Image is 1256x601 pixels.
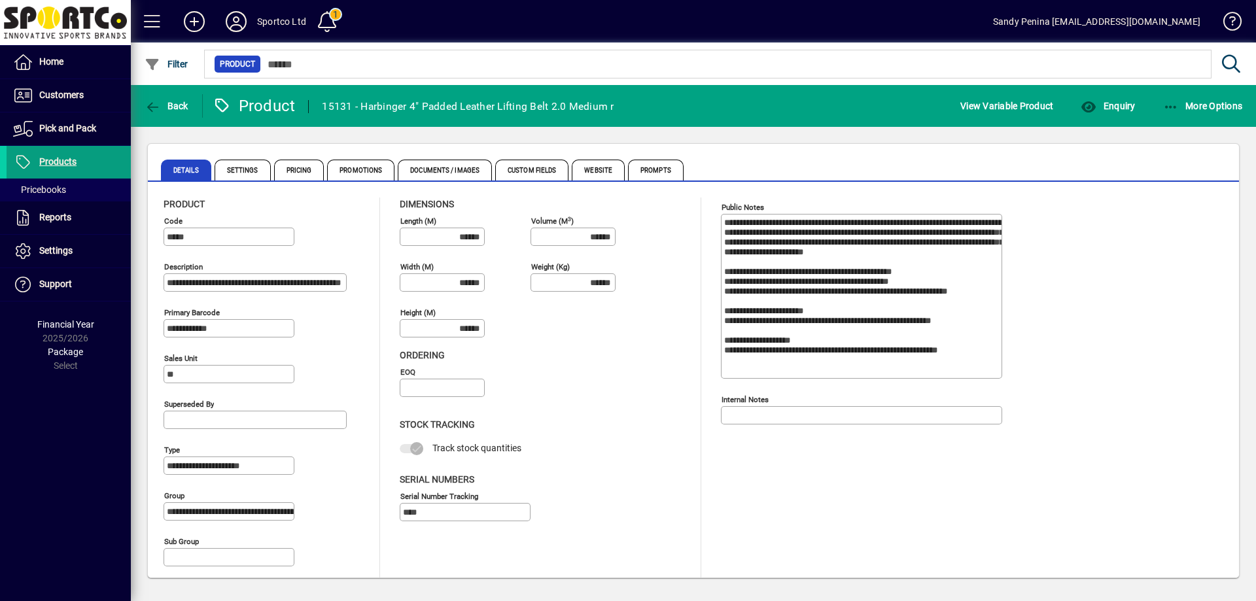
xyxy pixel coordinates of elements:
[257,11,306,32] div: Sportco Ltd
[164,400,214,409] mat-label: Superseded by
[164,262,203,271] mat-label: Description
[400,262,434,271] mat-label: Width (m)
[993,11,1200,32] div: Sandy Penina [EMAIL_ADDRESS][DOMAIN_NAME]
[164,216,183,226] mat-label: Code
[432,443,521,453] span: Track stock quantities
[1077,94,1138,118] button: Enquiry
[400,474,474,485] span: Serial Numbers
[48,347,83,357] span: Package
[400,491,478,500] mat-label: Serial Number tracking
[39,279,72,289] span: Support
[145,101,188,111] span: Back
[628,160,684,180] span: Prompts
[215,160,271,180] span: Settings
[220,58,255,71] span: Product
[722,395,769,404] mat-label: Internal Notes
[164,199,205,209] span: Product
[161,160,211,180] span: Details
[37,319,94,330] span: Financial Year
[400,350,445,360] span: Ordering
[960,95,1053,116] span: View Variable Product
[495,160,568,180] span: Custom Fields
[722,203,764,212] mat-label: Public Notes
[398,160,492,180] span: Documents / Images
[39,90,84,100] span: Customers
[531,216,574,226] mat-label: Volume (m )
[400,199,454,209] span: Dimensions
[400,308,436,317] mat-label: Height (m)
[7,46,131,78] a: Home
[322,96,614,117] div: 15131 - Harbinger 4" Padded Leather Lifting Belt 2.0 Medium r
[400,419,475,430] span: Stock Tracking
[215,10,257,33] button: Profile
[39,56,63,67] span: Home
[141,52,192,76] button: Filter
[145,59,188,69] span: Filter
[1163,101,1243,111] span: More Options
[400,216,436,226] mat-label: Length (m)
[7,235,131,267] a: Settings
[7,201,131,234] a: Reports
[1081,101,1135,111] span: Enquiry
[274,160,324,180] span: Pricing
[39,156,77,167] span: Products
[7,268,131,301] a: Support
[7,79,131,112] a: Customers
[164,491,184,500] mat-label: Group
[327,160,394,180] span: Promotions
[173,10,215,33] button: Add
[131,94,203,118] app-page-header-button: Back
[164,445,180,455] mat-label: Type
[7,112,131,145] a: Pick and Pack
[213,95,296,116] div: Product
[400,368,415,377] mat-label: EOQ
[13,184,66,195] span: Pricebooks
[39,123,96,133] span: Pick and Pack
[1213,3,1240,45] a: Knowledge Base
[164,308,220,317] mat-label: Primary barcode
[531,262,570,271] mat-label: Weight (Kg)
[39,212,71,222] span: Reports
[572,160,625,180] span: Website
[164,537,199,546] mat-label: Sub group
[7,179,131,201] a: Pricebooks
[1160,94,1246,118] button: More Options
[39,245,73,256] span: Settings
[164,354,198,363] mat-label: Sales unit
[568,215,571,222] sup: 3
[141,94,192,118] button: Back
[957,94,1056,118] button: View Variable Product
